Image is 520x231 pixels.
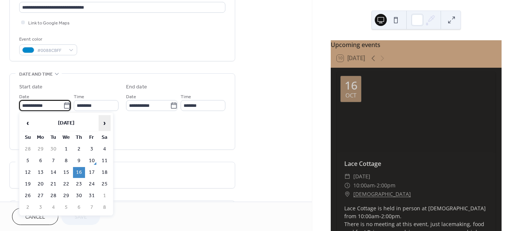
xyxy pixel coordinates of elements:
[60,167,72,178] td: 15
[60,132,72,143] th: We
[73,155,85,166] td: 9
[28,19,70,27] span: Link to Google Maps
[47,167,59,178] td: 14
[22,190,34,201] td: 26
[47,132,59,143] th: Tu
[47,202,59,213] td: 4
[12,208,58,225] button: Cancel
[86,202,98,213] td: 7
[345,93,356,98] div: Oct
[35,155,47,166] td: 6
[345,80,357,91] div: 16
[126,83,147,91] div: End date
[73,190,85,201] td: 30
[37,47,65,55] span: #0088CBFF
[375,181,377,190] span: -
[353,172,370,181] span: [DATE]
[35,115,98,131] th: [DATE]
[47,144,59,155] td: 30
[22,132,34,143] th: Su
[73,144,85,155] td: 2
[47,155,59,166] td: 7
[35,132,47,143] th: Mo
[60,202,72,213] td: 5
[99,190,111,201] td: 1
[73,167,85,178] td: 16
[86,132,98,143] th: Fr
[60,155,72,166] td: 8
[47,190,59,201] td: 28
[60,190,72,201] td: 29
[35,144,47,155] td: 29
[377,181,395,190] span: 2:00pm
[35,167,47,178] td: 13
[99,155,111,166] td: 11
[353,181,375,190] span: 10:00am
[19,35,76,43] div: Event color
[99,167,111,178] td: 18
[74,93,84,101] span: Time
[73,132,85,143] th: Th
[22,155,34,166] td: 5
[35,179,47,190] td: 20
[22,144,34,155] td: 28
[181,93,191,101] span: Time
[344,190,350,199] div: ​
[99,179,111,190] td: 25
[99,144,111,155] td: 4
[25,213,45,221] span: Cancel
[331,40,502,49] div: Upcoming events
[344,181,350,190] div: ​
[19,83,43,91] div: Start date
[22,115,33,131] span: ‹
[60,179,72,190] td: 22
[99,132,111,143] th: Sa
[344,172,350,181] div: ​
[22,179,34,190] td: 19
[86,167,98,178] td: 17
[35,190,47,201] td: 27
[86,155,98,166] td: 10
[19,93,29,101] span: Date
[99,115,110,131] span: ›
[22,202,34,213] td: 2
[60,144,72,155] td: 1
[86,179,98,190] td: 24
[99,202,111,213] td: 8
[22,167,34,178] td: 12
[86,190,98,201] td: 31
[47,179,59,190] td: 21
[86,144,98,155] td: 3
[73,202,85,213] td: 6
[337,159,496,168] div: Lace Cottage
[19,70,53,78] span: Date and time
[353,190,411,199] a: [DEMOGRAPHIC_DATA]
[126,93,136,101] span: Date
[35,202,47,213] td: 3
[73,179,85,190] td: 23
